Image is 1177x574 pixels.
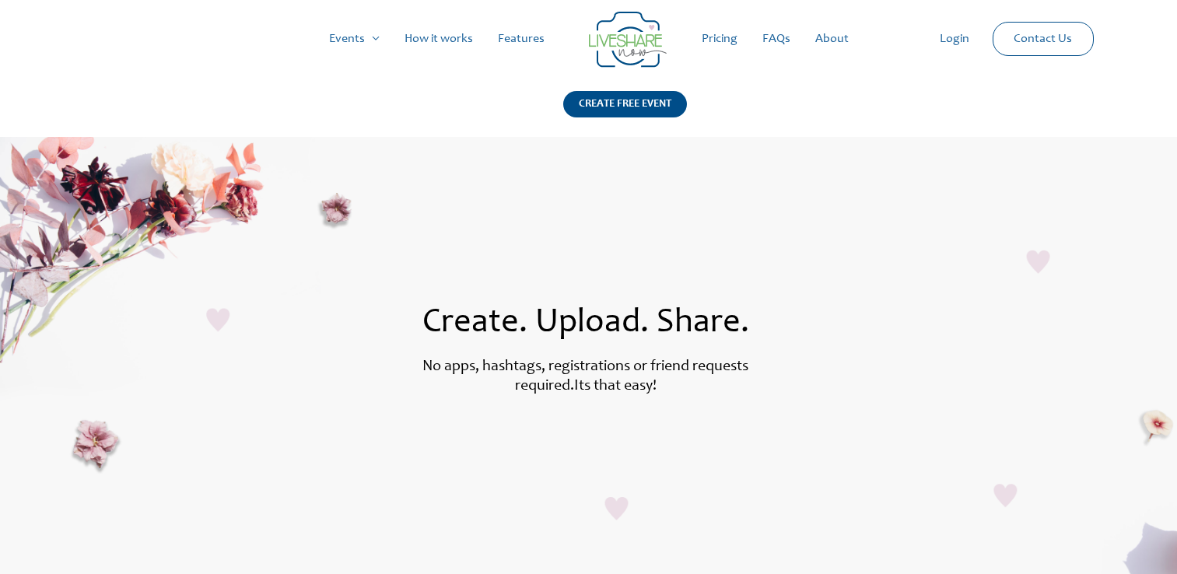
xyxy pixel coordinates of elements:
[1001,23,1084,55] a: Contact Us
[392,14,485,64] a: How it works
[589,12,667,68] img: LiveShare logo - Capture & Share Event Memories
[485,14,557,64] a: Features
[27,14,1150,64] nav: Site Navigation
[317,14,392,64] a: Events
[574,379,657,394] label: Its that easy!
[803,14,861,64] a: About
[927,14,982,64] a: Login
[563,91,687,117] div: CREATE FREE EVENT
[750,14,803,64] a: FAQs
[422,359,748,394] label: No apps, hashtags, registrations or friend requests required.
[422,306,749,341] span: Create. Upload. Share.
[689,14,750,64] a: Pricing
[563,91,687,137] a: CREATE FREE EVENT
